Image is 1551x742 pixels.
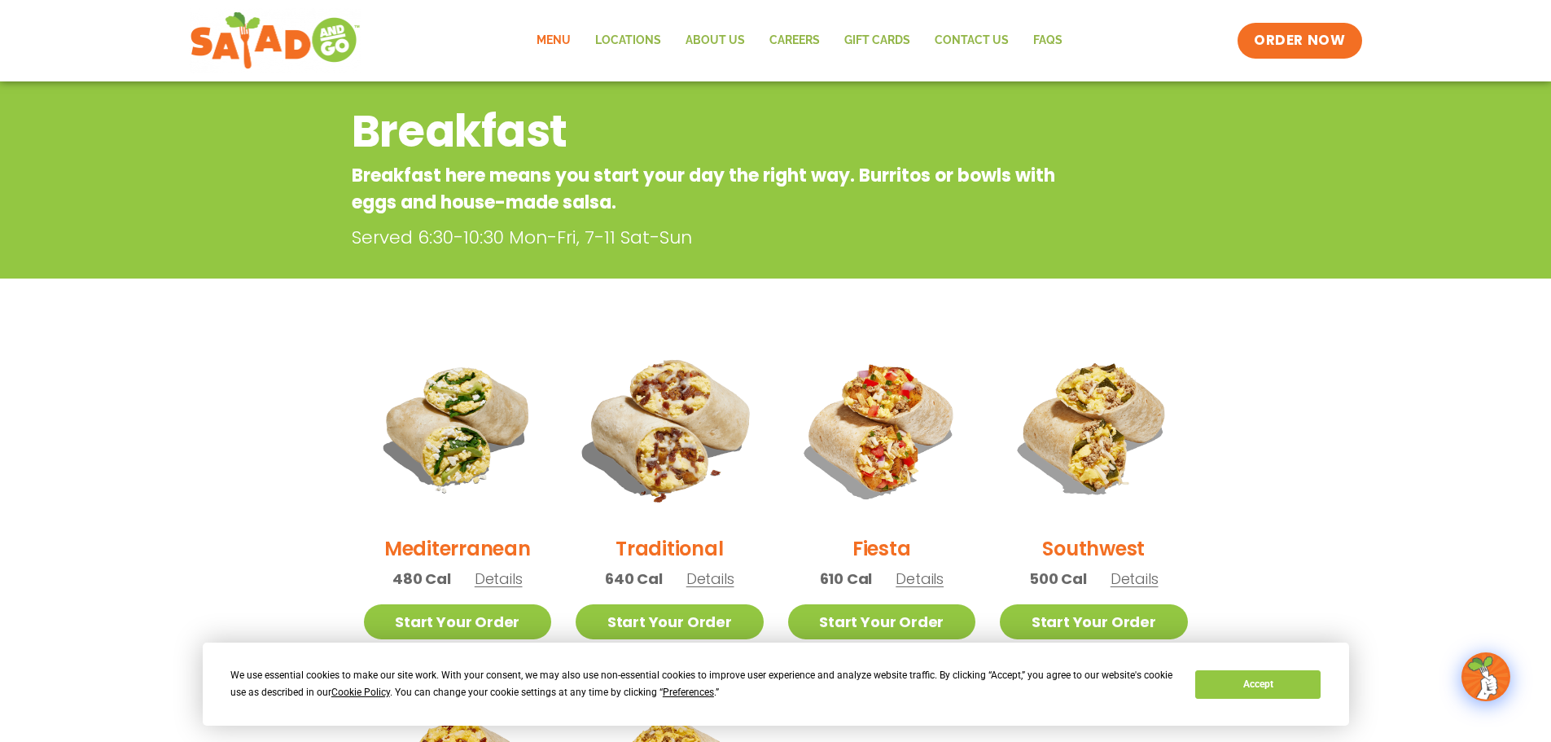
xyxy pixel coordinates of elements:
[203,643,1349,726] div: Cookie Consent Prompt
[832,22,922,59] a: GIFT CARDS
[576,604,764,639] a: Start Your Order
[583,22,673,59] a: Locations
[1000,604,1188,639] a: Start Your Order
[922,22,1021,59] a: Contact Us
[331,687,390,698] span: Cookie Policy
[475,569,523,589] span: Details
[524,22,1075,59] nav: Menu
[616,534,723,563] h2: Traditional
[364,334,552,522] img: Product photo for Mediterranean Breakfast Burrito
[663,687,714,698] span: Preferences
[230,667,1176,701] div: We use essential cookies to make our site work. With your consent, we may also use non-essential ...
[352,224,1076,251] p: Served 6:30-10:30 Mon-Fri, 7-11 Sat-Sun
[559,318,780,538] img: Product photo for Traditional
[392,568,451,590] span: 480 Cal
[1111,569,1159,589] span: Details
[524,22,583,59] a: Menu
[1021,22,1075,59] a: FAQs
[1254,31,1345,50] span: ORDER NOW
[896,569,944,589] span: Details
[605,568,663,590] span: 640 Cal
[757,22,832,59] a: Careers
[673,22,757,59] a: About Us
[820,568,873,590] span: 610 Cal
[364,604,552,639] a: Start Your Order
[1463,654,1509,700] img: wpChatIcon
[686,569,734,589] span: Details
[1029,568,1087,590] span: 500 Cal
[384,534,531,563] h2: Mediterranean
[1238,23,1361,59] a: ORDER NOW
[190,8,361,73] img: new-SAG-logo-768×292
[852,534,911,563] h2: Fiesta
[788,334,976,522] img: Product photo for Fiesta
[1000,334,1188,522] img: Product photo for Southwest
[1042,534,1145,563] h2: Southwest
[352,99,1069,165] h2: Breakfast
[788,604,976,639] a: Start Your Order
[352,162,1069,216] p: Breakfast here means you start your day the right way. Burritos or bowls with eggs and house-made...
[1195,670,1321,699] button: Accept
